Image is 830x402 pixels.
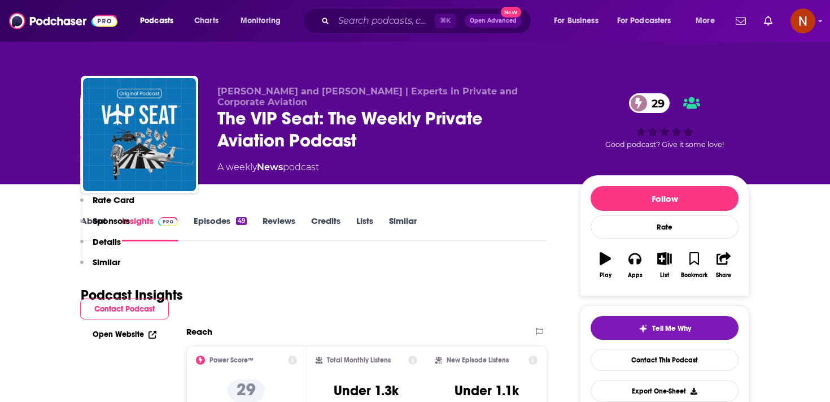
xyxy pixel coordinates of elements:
[209,356,254,364] h2: Power Score™
[679,245,709,286] button: Bookmark
[591,186,739,211] button: Follow
[731,11,750,31] a: Show notifications dropdown
[591,245,620,286] button: Play
[554,13,599,29] span: For Business
[93,215,130,226] p: Sponsors
[311,215,340,241] a: Credits
[334,12,435,30] input: Search podcasts, credits, & more...
[790,8,815,33] button: Show profile menu
[709,245,739,286] button: Share
[628,272,643,279] div: Apps
[93,236,121,247] p: Details
[470,18,517,24] span: Open Advanced
[93,330,156,339] a: Open Website
[217,161,319,174] div: A weekly podcast
[455,382,519,399] h3: Under 1.1k
[681,272,707,279] div: Bookmark
[600,272,611,279] div: Play
[228,379,265,402] p: 29
[187,12,225,30] a: Charts
[501,7,521,18] span: New
[241,13,281,29] span: Monitoring
[194,13,219,29] span: Charts
[790,8,815,33] span: Logged in as AdelNBM
[640,93,670,113] span: 29
[688,12,729,30] button: open menu
[233,12,295,30] button: open menu
[650,245,679,286] button: List
[629,93,670,113] a: 29
[186,326,212,337] h2: Reach
[93,257,120,267] p: Similar
[639,324,648,333] img: tell me why sparkle
[465,14,522,28] button: Open AdvancedNew
[263,215,295,241] a: Reviews
[236,217,247,225] div: 49
[605,140,724,149] span: Good podcast? Give it some love!
[356,215,373,241] a: Lists
[80,257,120,278] button: Similar
[652,324,691,333] span: Tell Me Why
[435,14,456,28] span: ⌘ K
[80,236,121,257] button: Details
[9,10,117,32] img: Podchaser - Follow, Share and Rate Podcasts
[620,245,649,286] button: Apps
[80,215,130,236] button: Sponsors
[591,349,739,371] a: Contact This Podcast
[716,272,731,279] div: Share
[546,12,613,30] button: open menu
[194,215,247,241] a: Episodes49
[257,162,283,172] a: News
[610,12,688,30] button: open menu
[313,8,542,34] div: Search podcasts, credits, & more...
[580,86,749,156] div: 29Good podcast? Give it some love!
[696,13,715,29] span: More
[140,13,173,29] span: Podcasts
[660,272,669,279] div: List
[83,78,196,191] img: The VIP Seat: The Weekly Private Aviation Podcast
[591,316,739,340] button: tell me why sparkleTell Me Why
[389,215,417,241] a: Similar
[132,12,188,30] button: open menu
[80,299,169,319] button: Contact Podcast
[591,380,739,402] button: Export One-Sheet
[327,356,391,364] h2: Total Monthly Listens
[217,86,518,107] span: [PERSON_NAME] and [PERSON_NAME] | Experts in Private and Corporate Aviation
[334,382,399,399] h3: Under 1.3k
[790,8,815,33] img: User Profile
[759,11,777,31] a: Show notifications dropdown
[591,215,739,239] div: Rate
[447,356,509,364] h2: New Episode Listens
[617,13,671,29] span: For Podcasters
